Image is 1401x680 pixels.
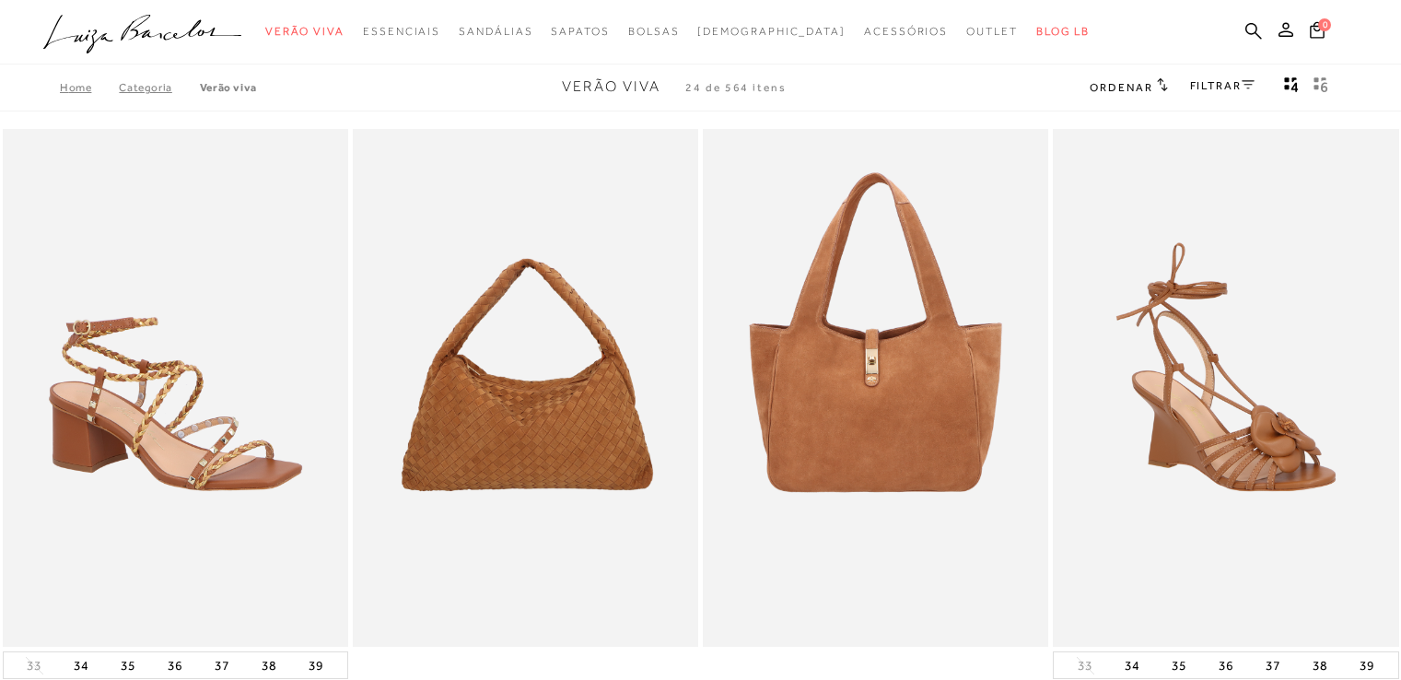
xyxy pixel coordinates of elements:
button: Mostrar 4 produtos por linha [1278,76,1304,100]
img: SANDÁLIA EM COURO CARAMELO COM SALTO MÉDIO E TIRAS TRANÇADAS TRICOLOR [5,132,346,645]
img: BOLSA MÉDIA EM CAMURÇA CARAMELO COM FECHO DOURADO [705,132,1046,645]
span: Essenciais [363,25,440,38]
span: Sapatos [551,25,609,38]
button: 39 [1354,652,1380,678]
a: noSubCategoriesText [628,15,680,49]
span: 0 [1318,18,1331,31]
button: 36 [1213,652,1239,678]
img: BOLSA HOBO EM CAMURÇA TRESSÊ CARAMELO GRANDE [355,132,696,645]
span: Sandálias [459,25,532,38]
a: Categoria [119,81,199,94]
button: 34 [1119,652,1145,678]
a: FILTRAR [1190,79,1255,92]
button: 34 [68,652,94,678]
button: 35 [115,652,141,678]
a: BOLSA MÉDIA EM CAMURÇA CARAMELO COM FECHO DOURADO BOLSA MÉDIA EM CAMURÇA CARAMELO COM FECHO DOURADO [705,132,1046,645]
a: SANDÁLIA EM COURO CARAMELO COM SALTO MÉDIO E TIRAS TRANÇADAS TRICOLOR SANDÁLIA EM COURO CARAMELO ... [5,132,346,645]
button: 0 [1304,20,1330,45]
a: BOLSA HOBO EM CAMURÇA TRESSÊ CARAMELO GRANDE BOLSA HOBO EM CAMURÇA TRESSÊ CARAMELO GRANDE [355,132,696,645]
span: Acessórios [864,25,948,38]
span: Outlet [966,25,1018,38]
button: 33 [1072,657,1098,674]
span: Ordenar [1090,81,1152,94]
a: noSubCategoriesText [265,15,344,49]
button: 37 [1260,652,1286,678]
button: gridText6Desc [1308,76,1334,100]
button: 37 [209,652,235,678]
button: 35 [1166,652,1192,678]
a: BLOG LB [1036,15,1090,49]
span: Bolsas [628,25,680,38]
span: Verão Viva [265,25,344,38]
a: noSubCategoriesText [697,15,846,49]
a: noSubCategoriesText [864,15,948,49]
a: noSubCategoriesText [551,15,609,49]
button: 38 [256,652,282,678]
a: SANDÁLIA ANABELA EM COURO CARAMELO AMARRAÇÃO E APLICAÇÃO FLORAL SANDÁLIA ANABELA EM COURO CARAMEL... [1055,132,1396,645]
span: BLOG LB [1036,25,1090,38]
span: Verão Viva [562,78,660,95]
a: noSubCategoriesText [363,15,440,49]
span: [DEMOGRAPHIC_DATA] [697,25,846,38]
button: 36 [162,652,188,678]
img: SANDÁLIA ANABELA EM COURO CARAMELO AMARRAÇÃO E APLICAÇÃO FLORAL [1055,132,1396,645]
button: 38 [1307,652,1333,678]
a: Verão Viva [200,81,257,94]
span: 24 de 564 itens [685,81,787,94]
a: noSubCategoriesText [966,15,1018,49]
button: 33 [21,657,47,674]
a: Home [60,81,119,94]
a: noSubCategoriesText [459,15,532,49]
button: 39 [303,652,329,678]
